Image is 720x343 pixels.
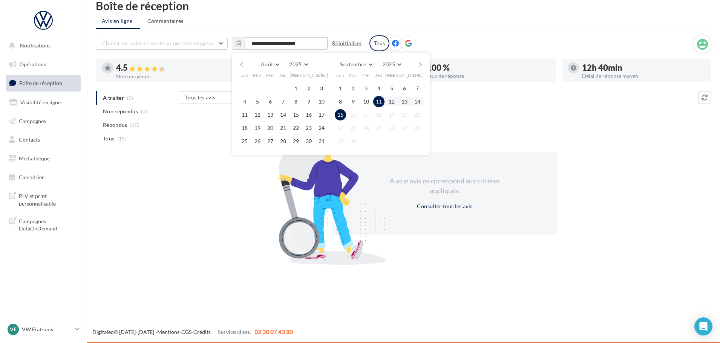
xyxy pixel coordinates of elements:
span: Service client [218,328,251,335]
button: 29 [290,136,302,147]
button: 25 [373,122,385,134]
span: Mer [266,72,275,78]
span: Tous les avis [185,94,216,101]
button: 21 [412,109,423,120]
span: Mar [349,72,358,78]
button: 4 [239,96,250,107]
button: 17 [360,109,372,120]
span: Notifications [20,42,51,49]
a: Boîte de réception [5,75,82,91]
span: Mer [362,72,371,78]
button: Septembre [337,59,375,70]
div: 4.5 [116,64,239,72]
button: 15 [335,109,346,120]
span: (15) [117,136,127,142]
div: Note moyenne [116,74,239,79]
button: 3 [360,83,372,94]
span: (0) [141,108,147,114]
button: 21 [277,122,289,134]
span: Tous [103,135,114,142]
button: 18 [239,122,250,134]
button: 27 [265,136,276,147]
a: Crédits [193,329,211,335]
button: 20 [265,122,276,134]
button: 30 [348,136,359,147]
button: 22 [290,122,302,134]
button: 13 [265,109,276,120]
button: 16 [303,109,314,120]
button: 2025 [380,59,404,70]
div: Open Intercom Messenger [694,317,712,335]
button: 7 [277,96,289,107]
a: Calendrier [5,169,82,185]
button: Notifications [5,38,79,53]
button: 8 [335,96,346,107]
span: Dim [413,72,422,78]
a: CGS [181,329,191,335]
span: 2025 [289,61,302,67]
span: Lun [241,72,249,78]
button: 7 [412,83,423,94]
button: 24 [316,122,327,134]
div: Délai de réponse moyen [582,73,705,79]
button: 6 [265,96,276,107]
a: Opérations [5,56,82,72]
span: Boîte de réception [19,80,62,86]
button: 1 [290,83,302,94]
button: 30 [303,136,314,147]
span: Visibilité en ligne [20,99,61,105]
button: 13 [399,96,410,107]
div: 100 % [427,64,550,72]
button: 5 [252,96,263,107]
button: 10 [360,96,372,107]
button: 26 [252,136,263,147]
span: (15) [130,122,139,128]
a: Visibilité en ligne [5,95,82,110]
div: 12h 40min [582,64,705,72]
button: Consulter tous les avis [414,202,475,211]
button: Tous les avis [179,91,254,104]
button: 20 [399,109,410,120]
button: 16 [348,109,359,120]
span: Médiathèque [19,155,50,162]
button: 8 [290,96,302,107]
button: 28 [277,136,289,147]
a: Digitaleo [92,329,114,335]
button: 17 [316,109,327,120]
button: Choisir un point de vente ou un code magasin [96,37,228,50]
span: Commentaires [147,17,184,25]
button: 4 [373,83,385,94]
a: Médiathèque [5,151,82,166]
button: 19 [386,109,397,120]
span: Calendrier [19,174,44,180]
a: PLV et print personnalisable [5,188,82,210]
button: 9 [348,96,359,107]
button: 10 [316,96,327,107]
button: 11 [239,109,250,120]
a: VE VW Etat-unis [6,322,81,337]
button: 27 [399,122,410,134]
button: Réinitialiser [329,39,365,48]
span: 2025 [383,61,395,67]
button: 12 [386,96,397,107]
button: 31 [316,136,327,147]
button: 3 [316,83,327,94]
button: 23 [303,122,314,134]
button: 5 [386,83,397,94]
div: Aucun avis ne correspond aux critères appliqués. [380,176,510,195]
button: 9 [303,96,314,107]
span: Lun [336,72,345,78]
a: Contacts [5,132,82,148]
span: Non répondus [103,108,138,115]
button: 1 [335,83,346,94]
span: Campagnes DataOnDemand [19,216,78,232]
span: Dim [317,72,326,78]
div: Tous [369,35,389,51]
span: Septembre [340,61,366,67]
button: 18 [373,109,385,120]
span: 02 30 07 43 80 [254,328,293,335]
button: 14 [277,109,289,120]
span: [PERSON_NAME] [385,72,424,78]
button: 26 [386,122,397,134]
button: 28 [412,122,423,134]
